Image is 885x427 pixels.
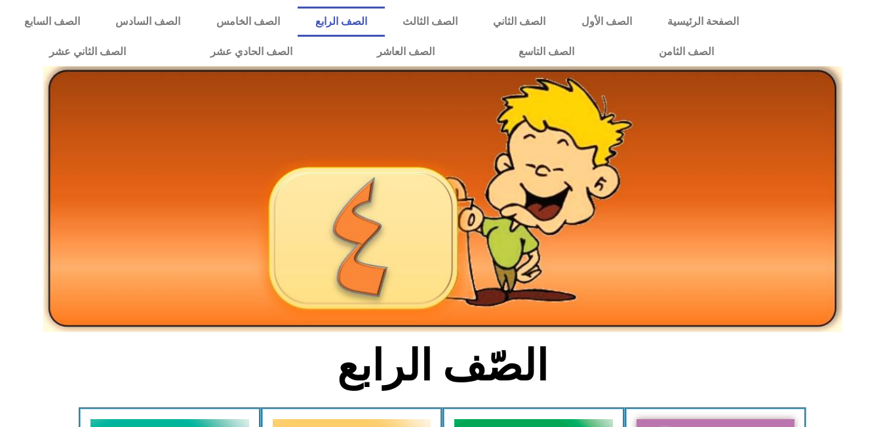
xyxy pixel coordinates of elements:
a: الصف السابع [7,7,98,37]
a: الصف العاشر [334,37,477,67]
a: الصف السادس [98,7,198,37]
a: الصف الثاني [475,7,563,37]
a: الصف الحادي عشر [168,37,334,67]
h2: الصّف الرابع [226,340,659,392]
a: الصف التاسع [477,37,617,67]
a: الصف الثالث [385,7,475,37]
a: الصف الخامس [199,7,298,37]
a: الصف الثاني عشر [7,37,168,67]
a: الصف الرابع [298,7,385,37]
a: الصف الثامن [617,37,757,67]
a: الصف الأول [563,7,649,37]
a: الصفحة الرئيسية [650,7,757,37]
